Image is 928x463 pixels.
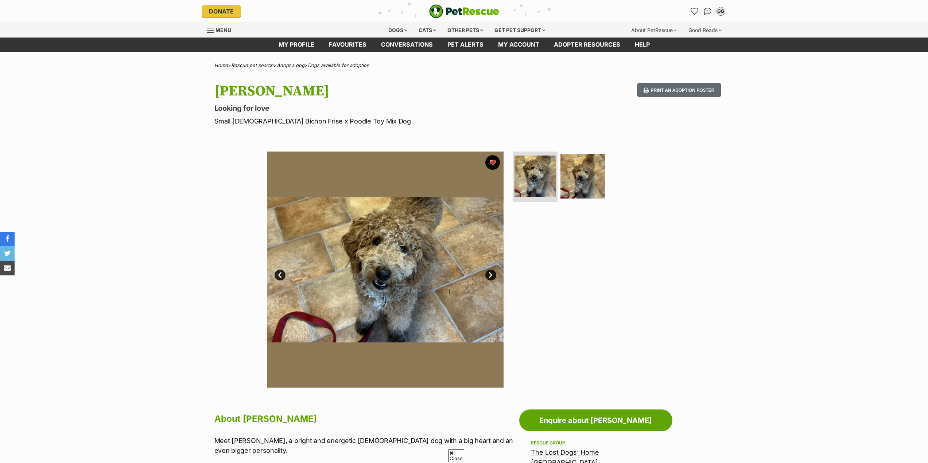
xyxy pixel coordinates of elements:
[214,411,516,427] h2: About [PERSON_NAME]
[214,103,523,113] p: Looking for love
[267,152,504,388] img: Photo of Bailey
[275,270,286,280] a: Prev
[202,5,241,17] a: Donate
[308,62,369,68] a: Dogs available for adoption
[413,23,441,38] div: Cats
[429,4,499,18] img: logo-e224e6f780fb5917bec1dbf3a21bbac754714ae5b6737aabdf751b685950b380.svg
[717,8,725,15] div: GG
[374,38,440,52] a: conversations
[704,8,711,15] img: chat-41dd97257d64d25036548639549fe6c8038ab92f7586957e7f3b1b290dea8141.svg
[702,5,714,17] a: Conversations
[715,5,727,17] button: My account
[485,270,496,280] a: Next
[277,62,304,68] a: Adopt a dog
[214,83,523,99] h1: [PERSON_NAME]
[440,38,491,52] a: Pet alerts
[214,436,516,455] p: Meet [PERSON_NAME], a bright and energetic [DEMOGRAPHIC_DATA] dog with a big heart and an even bi...
[489,23,550,38] div: Get pet support
[519,409,672,431] a: Enquire about [PERSON_NAME]
[637,83,721,98] button: Print an adoption poster
[207,23,236,36] a: Menu
[560,154,605,199] img: Photo of Bailey
[515,156,556,197] img: Photo of Bailey
[448,449,464,462] span: Close
[271,38,322,52] a: My profile
[628,38,657,52] a: Help
[429,4,499,18] a: PetRescue
[547,38,628,52] a: Adopter resources
[531,440,661,446] div: Rescue group
[626,23,682,38] div: About PetRescue
[214,62,228,68] a: Home
[383,23,412,38] div: Dogs
[442,23,488,38] div: Other pets
[196,63,732,68] div: > > >
[322,38,374,52] a: Favourites
[214,116,523,126] p: Small [DEMOGRAPHIC_DATA] Bichon Frise x Poodle Toy Mix Dog
[491,38,547,52] a: My account
[231,62,273,68] a: Rescue pet search
[485,155,500,170] button: favourite
[683,23,727,38] div: Good Reads
[216,27,231,33] span: Menu
[689,5,727,17] ul: Account quick links
[689,5,700,17] a: Favourites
